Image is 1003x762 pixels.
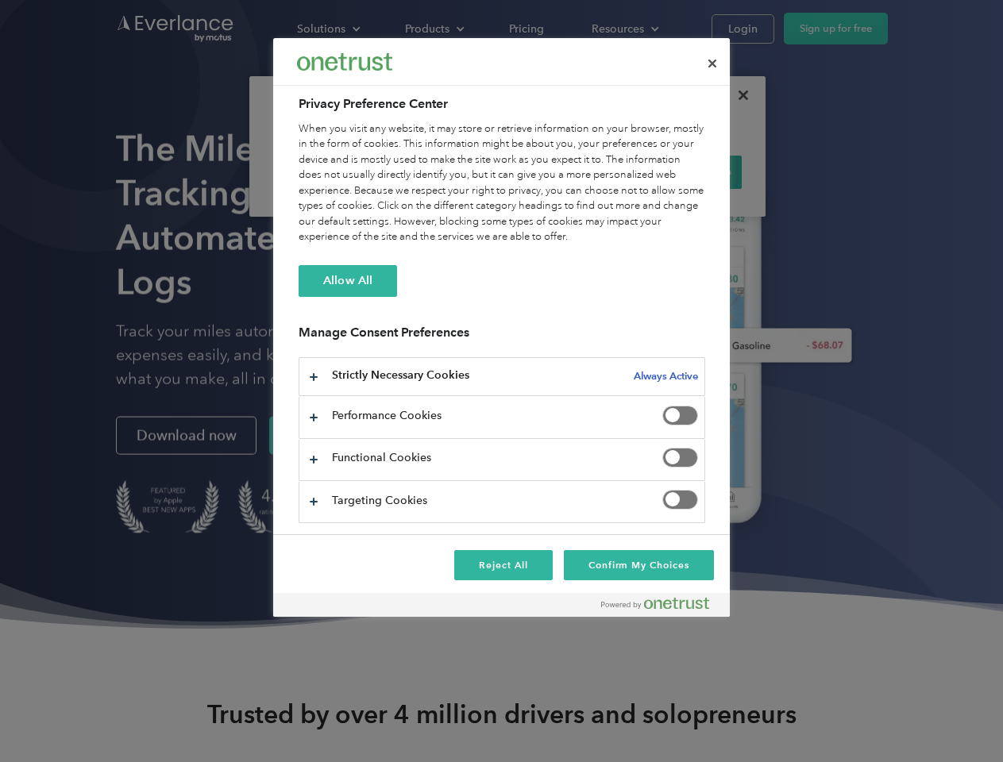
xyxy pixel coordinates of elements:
[695,46,730,81] button: Close
[299,325,705,349] h3: Manage Consent Preferences
[273,38,730,617] div: Preference center
[297,46,392,78] div: Everlance
[299,94,705,114] h2: Privacy Preference Center
[601,597,722,617] a: Powered by OneTrust Opens in a new Tab
[299,265,397,297] button: Allow All
[297,53,392,70] img: Everlance
[299,121,705,245] div: When you visit any website, it may store or retrieve information on your browser, mostly in the f...
[273,38,730,617] div: Privacy Preference Center
[564,550,714,580] button: Confirm My Choices
[601,597,709,610] img: Powered by OneTrust Opens in a new Tab
[454,550,553,580] button: Reject All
